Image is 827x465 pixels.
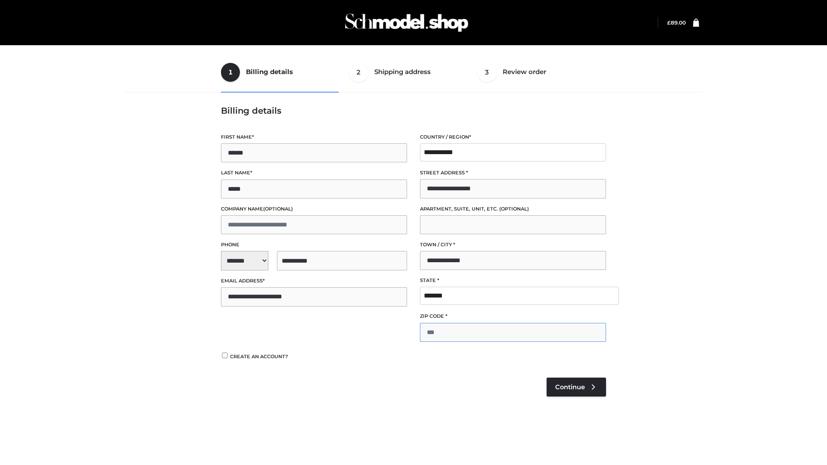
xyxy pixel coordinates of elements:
h3: Billing details [221,105,606,116]
label: Phone [221,241,407,249]
img: Schmodel Admin 964 [342,6,471,40]
span: Continue [555,383,585,391]
label: First name [221,133,407,141]
label: Country / Region [420,133,606,141]
label: Town / City [420,241,606,249]
a: £89.00 [667,19,686,26]
label: State [420,276,606,285]
input: Create an account? [221,353,229,358]
span: £ [667,19,671,26]
span: (optional) [263,206,293,212]
label: Apartment, suite, unit, etc. [420,205,606,213]
bdi: 89.00 [667,19,686,26]
span: Create an account? [230,353,288,360]
span: (optional) [499,206,529,212]
label: Email address [221,277,407,285]
label: Street address [420,169,606,177]
label: Last name [221,169,407,177]
label: ZIP Code [420,312,606,320]
a: Continue [547,378,606,397]
label: Company name [221,205,407,213]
